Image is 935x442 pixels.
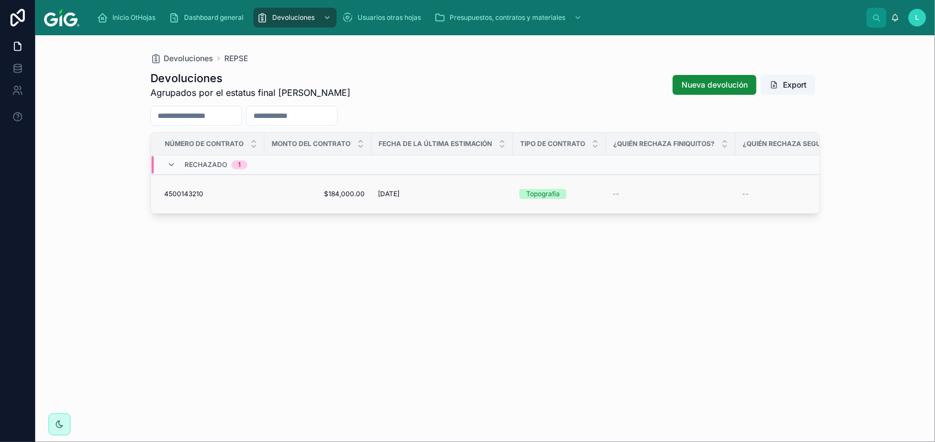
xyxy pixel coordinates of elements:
[184,13,244,22] span: Dashboard general
[164,53,213,64] span: Devoluciones
[673,75,756,95] button: Nueva devolución
[520,189,599,199] a: Topografía
[150,86,350,99] span: Agrupados por el estatus final [PERSON_NAME]
[761,75,815,95] button: Export
[164,190,258,198] a: 4500143210
[613,139,715,148] span: ¿Quién rechaza Finiquitos?
[150,53,213,64] a: Devoluciones
[88,6,867,30] div: scrollable content
[94,8,163,28] a: Inicio OtHojas
[742,190,749,198] span: --
[431,8,587,28] a: Presupuestos, contratos y materiales
[358,13,421,22] span: Usuarios otras hojas
[253,8,337,28] a: Devoluciones
[379,139,492,148] span: Fecha de la última estimación
[450,13,565,22] span: Presupuestos, contratos y materiales
[150,71,350,86] h1: Devoluciones
[378,190,506,198] a: [DATE]
[682,79,748,90] span: Nueva devolución
[742,190,886,198] a: --
[272,139,350,148] span: Monto del contrato
[378,190,399,198] span: [DATE]
[916,13,920,22] span: L
[44,9,79,26] img: App logo
[271,190,365,198] a: $184,000.00
[743,139,872,148] span: ¿Quién rechaza Seguridad Social?
[526,189,560,199] div: Topografía
[520,139,585,148] span: Tipo de contrato
[613,190,619,198] span: --
[165,139,244,148] span: Número de contrato
[224,53,248,64] a: REPSE
[339,8,429,28] a: Usuarios otras hojas
[613,190,729,198] a: --
[238,160,241,169] div: 1
[112,13,155,22] span: Inicio OtHojas
[185,160,227,169] span: Rechazado
[164,190,203,198] span: 4500143210
[272,13,315,22] span: Devoluciones
[165,8,251,28] a: Dashboard general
